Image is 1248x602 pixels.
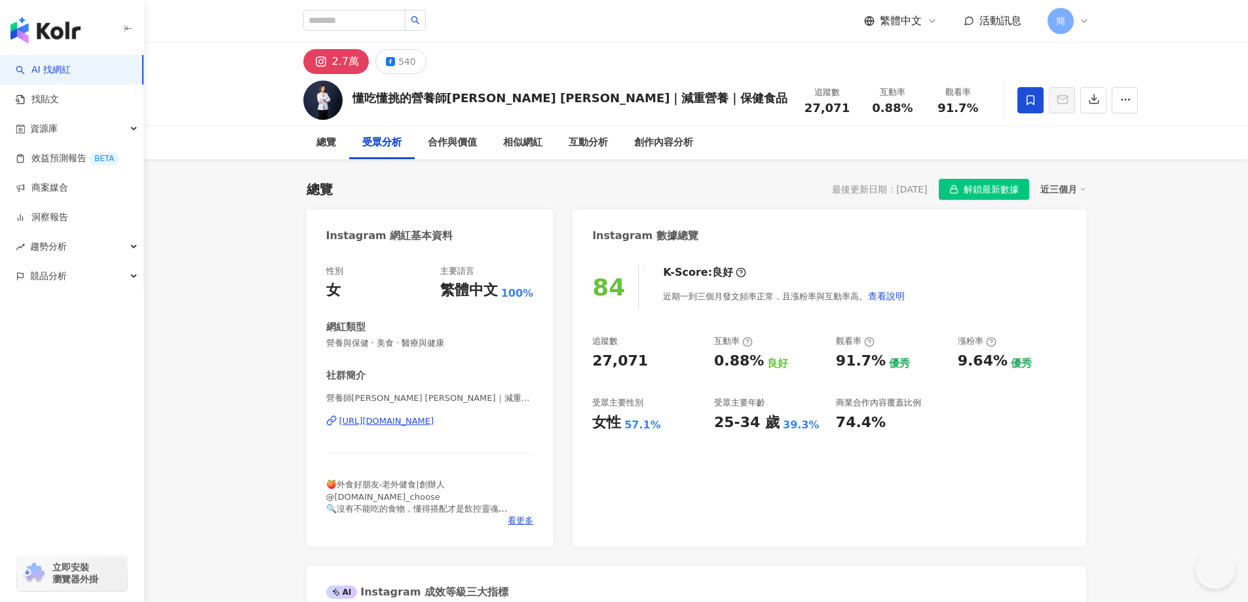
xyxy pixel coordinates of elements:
[569,135,608,151] div: 互動分析
[362,135,402,151] div: 受眾分析
[767,356,788,371] div: 良好
[964,179,1019,200] span: 解鎖最新數據
[21,563,47,584] img: chrome extension
[339,415,434,427] div: [URL][DOMAIN_NAME]
[428,135,477,151] div: 合作與價值
[16,181,68,195] a: 商案媒合
[326,320,366,334] div: 網紅類型
[508,515,533,527] span: 看更多
[804,101,850,115] span: 27,071
[836,397,921,409] div: 商業合作內容覆蓋比例
[326,392,534,404] span: 營養師[PERSON_NAME] [PERSON_NAME]｜減重營養｜保健食品｜減鹽滷味 | nutritionlife_crystal
[663,265,746,280] div: K-Score :
[802,86,852,99] div: 追蹤數
[836,335,875,347] div: 觀看率
[326,369,366,383] div: 社群簡介
[326,585,508,599] div: Instagram 成效等級三大指標
[303,81,343,120] img: KOL Avatar
[592,351,648,371] div: 27,071
[939,179,1029,200] button: 解鎖最新數據
[958,335,996,347] div: 漲粉率
[440,265,474,277] div: 主要語言
[836,413,886,433] div: 74.4%
[501,286,533,301] span: 100%
[316,135,336,151] div: 總覽
[52,561,98,585] span: 立即安裝 瀏覽器外掛
[398,52,416,71] div: 540
[30,114,58,143] span: 資源庫
[440,280,498,301] div: 繁體中文
[30,261,67,291] span: 競品分析
[663,283,905,309] div: 近期一到三個月發文頻率正常，且漲粉率與互動率高。
[307,180,333,198] div: 總覽
[867,283,905,309] button: 查看說明
[326,337,534,349] span: 營養與保健 · 美食 · 醫療與健康
[1056,14,1065,28] span: 簡
[503,135,542,151] div: 相似網紅
[375,49,426,74] button: 540
[326,265,343,277] div: 性別
[592,335,618,347] div: 追蹤數
[592,413,621,433] div: 女性
[326,229,453,243] div: Instagram 網紅基本資料
[872,102,913,115] span: 0.88%
[868,291,905,301] span: 查看說明
[937,102,978,115] span: 91.7%
[17,555,127,591] a: chrome extension立即安裝 瀏覽器外掛
[958,351,1008,371] div: 9.64%
[352,90,788,106] div: 懂吃懂挑的營養師[PERSON_NAME] [PERSON_NAME]｜減重營養｜保健食品
[332,52,359,71] div: 2.7萬
[634,135,693,151] div: 創作內容分析
[714,335,753,347] div: 互動率
[1040,181,1086,198] div: 近三個月
[326,280,341,301] div: 女
[16,152,119,165] a: 效益預測報告BETA
[714,413,780,433] div: 25-34 歲
[714,351,764,371] div: 0.88%
[326,480,529,549] span: 🍑外食好朋友-老外健食|創辦人 @[DOMAIN_NAME]_choose 🔍沒有不能吃的食物，懂得搭配才是飲控靈魂 👩🏻‍⚕️前醫學中心營養師，從臨床走進日常好物分享 🔥9/22-9/30傳太...
[979,14,1021,27] span: 活動訊息
[933,86,983,99] div: 觀看率
[1196,550,1235,589] iframe: Help Scout Beacon - Open
[889,356,910,371] div: 優秀
[592,229,698,243] div: Instagram 數據總覽
[16,64,71,77] a: searchAI 找網紅
[832,184,927,195] div: 最後更新日期：[DATE]
[30,232,67,261] span: 趨勢分析
[867,86,917,99] div: 互動率
[783,418,820,432] div: 39.3%
[1011,356,1032,371] div: 優秀
[326,586,358,599] div: AI
[411,16,420,25] span: search
[326,415,534,427] a: [URL][DOMAIN_NAME]
[712,265,733,280] div: 良好
[714,397,765,409] div: 受眾主要年齡
[16,242,25,252] span: rise
[592,274,625,301] div: 84
[624,418,661,432] div: 57.1%
[836,351,886,371] div: 91.7%
[880,14,922,28] span: 繁體中文
[16,211,68,224] a: 洞察報告
[16,93,59,106] a: 找貼文
[10,17,81,43] img: logo
[303,49,369,74] button: 2.7萬
[592,397,643,409] div: 受眾主要性別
